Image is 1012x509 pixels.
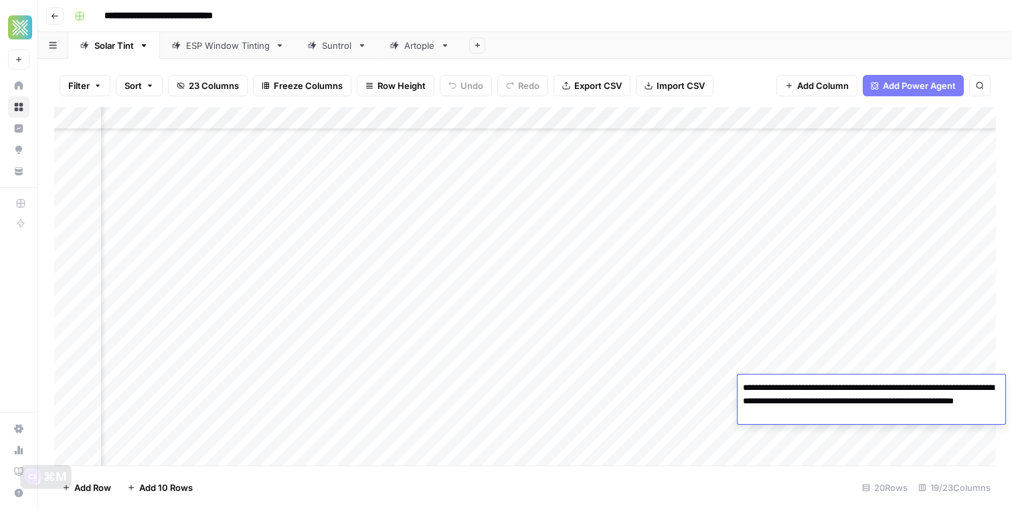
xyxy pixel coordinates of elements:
[124,79,142,92] span: Sort
[8,439,29,461] a: Usage
[54,477,119,498] button: Add Row
[776,75,857,96] button: Add Column
[74,481,111,494] span: Add Row
[68,79,90,92] span: Filter
[857,477,913,498] div: 20 Rows
[378,32,461,59] a: Artople
[8,161,29,182] a: Your Data
[44,470,67,484] div: ⌘M
[357,75,434,96] button: Row Height
[797,79,849,92] span: Add Column
[253,75,351,96] button: Freeze Columns
[8,482,29,504] button: Help + Support
[160,32,296,59] a: ESP Window Tinting
[440,75,492,96] button: Undo
[404,39,435,52] div: Artople
[94,39,134,52] div: Solar Tint
[883,79,956,92] span: Add Power Agent
[8,15,32,39] img: Xponent21 Logo
[119,477,201,498] button: Add 10 Rows
[296,32,378,59] a: Suntrol
[8,11,29,44] button: Workspace: Xponent21
[189,79,239,92] span: 23 Columns
[274,79,343,92] span: Freeze Columns
[8,418,29,439] a: Settings
[139,481,193,494] span: Add 10 Rows
[8,139,29,161] a: Opportunities
[497,75,548,96] button: Redo
[186,39,270,52] div: ESP Window Tinting
[322,39,352,52] div: Suntrol
[636,75,713,96] button: Import CSV
[168,75,248,96] button: 23 Columns
[8,118,29,139] a: Insights
[60,75,110,96] button: Filter
[377,79,426,92] span: Row Height
[574,79,622,92] span: Export CSV
[68,32,160,59] a: Solar Tint
[657,79,705,92] span: Import CSV
[554,75,630,96] button: Export CSV
[460,79,483,92] span: Undo
[8,96,29,118] a: Browse
[863,75,964,96] button: Add Power Agent
[116,75,163,96] button: Sort
[913,477,996,498] div: 19/23 Columns
[8,461,29,482] a: Learning Hub
[518,79,539,92] span: Redo
[8,75,29,96] a: Home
